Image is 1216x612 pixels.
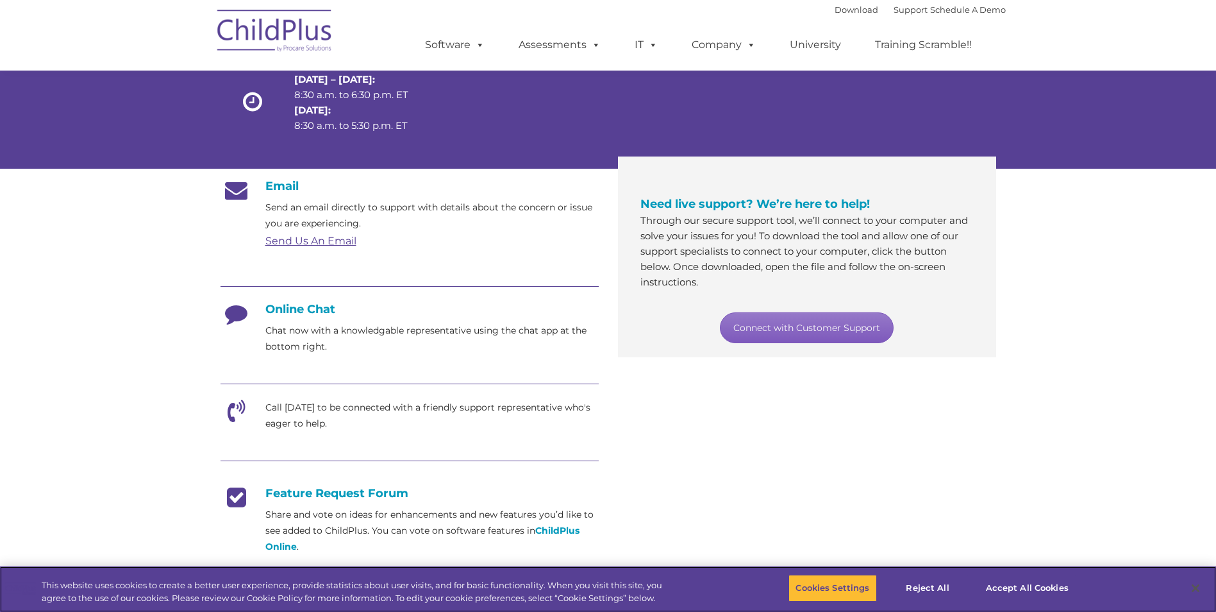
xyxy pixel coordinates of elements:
[640,213,974,290] p: Through our secure support tool, we’ll connect to your computer and solve your issues for you! To...
[221,302,599,316] h4: Online Chat
[265,507,599,555] p: Share and vote on ideas for enhancements and new features you’d like to see added to ChildPlus. Y...
[221,486,599,500] h4: Feature Request Forum
[265,525,579,552] a: ChildPlus Online
[1181,574,1210,602] button: Close
[894,4,928,15] a: Support
[42,579,669,604] div: This website uses cookies to create a better user experience, provide statistics about user visit...
[412,32,497,58] a: Software
[294,72,430,133] p: 8:30 a.m. to 6:30 p.m. ET 8:30 a.m. to 5:30 p.m. ET
[265,235,356,247] a: Send Us An Email
[788,575,876,602] button: Cookies Settings
[221,179,599,193] h4: Email
[622,32,670,58] a: IT
[862,32,985,58] a: Training Scramble!!
[720,312,894,343] a: Connect with Customer Support
[777,32,854,58] a: University
[211,1,339,65] img: ChildPlus by Procare Solutions
[294,73,375,85] strong: [DATE] – [DATE]:
[265,323,599,355] p: Chat now with a knowledgable representative using the chat app at the bottom right.
[888,575,968,602] button: Reject All
[979,575,1076,602] button: Accept All Cookies
[265,400,599,432] p: Call [DATE] to be connected with a friendly support representative who's eager to help.
[506,32,613,58] a: Assessments
[930,4,1006,15] a: Schedule A Demo
[265,200,599,232] p: Send an email directly to support with details about the concern or issue you are experiencing.
[640,197,870,211] span: Need live support? We’re here to help!
[835,4,1006,15] font: |
[294,104,331,116] strong: [DATE]:
[835,4,878,15] a: Download
[679,32,769,58] a: Company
